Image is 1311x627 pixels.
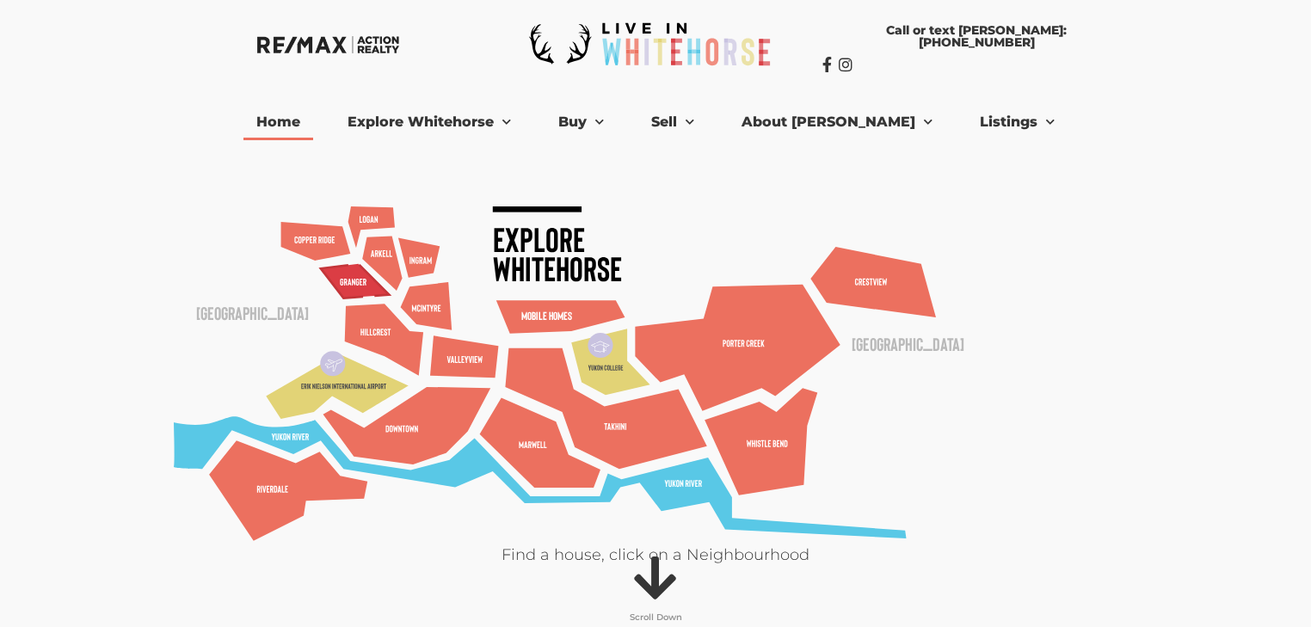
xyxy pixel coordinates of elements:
[638,106,707,140] a: Sell
[852,333,965,354] text: [GEOGRAPHIC_DATA]
[545,106,617,140] a: Buy
[243,106,313,140] a: Home
[840,24,1113,48] span: Call or text [PERSON_NAME]: [PHONE_NUMBER]
[335,106,524,140] a: Explore Whitehorse
[197,303,310,324] text: [GEOGRAPHIC_DATA]
[174,544,1137,567] p: Find a house, click on a Neighbourhood
[493,218,585,259] text: Explore
[967,106,1068,140] a: Listings
[822,15,1130,57] a: Call or text [PERSON_NAME]: [PHONE_NUMBER]
[521,310,572,323] text: Mobile Homes
[182,106,1129,140] nav: Menu
[729,106,945,140] a: About [PERSON_NAME]
[493,247,622,288] text: Whitehorse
